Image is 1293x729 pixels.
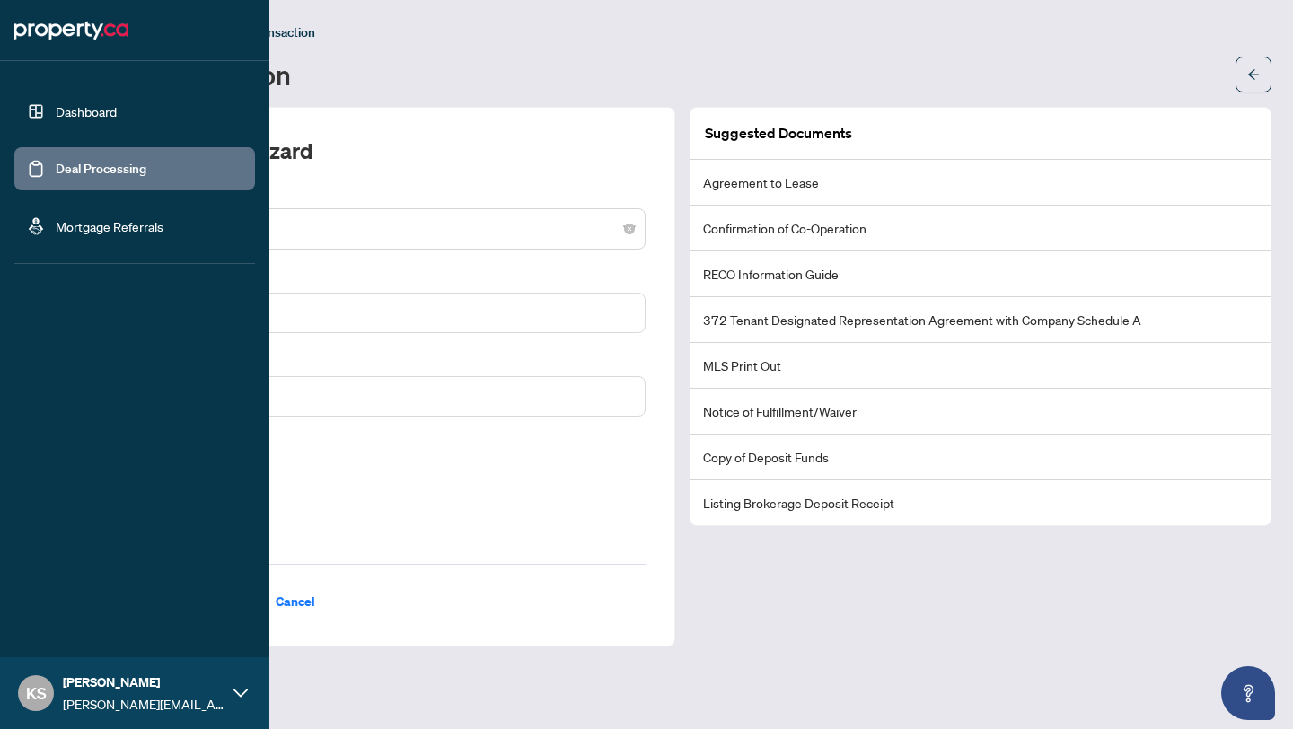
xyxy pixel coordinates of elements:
article: Suggested Documents [705,122,852,145]
label: Exclusive [123,501,646,521]
span: [PERSON_NAME][EMAIL_ADDRESS][DOMAIN_NAME] [63,694,224,714]
a: Deal Processing [56,161,146,177]
a: Mortgage Referrals [56,218,163,234]
li: RECO Information Guide [690,251,1271,297]
label: Transaction Type [123,187,646,206]
img: logo [14,16,128,45]
label: Property Address [123,355,646,374]
li: Agreement to Lease [690,160,1271,206]
span: Co-op Side Lease [134,212,635,246]
span: Add Transaction [224,24,315,40]
span: close-circle [624,224,635,234]
li: Listing Brokerage Deposit Receipt [690,480,1271,525]
button: Cancel [261,586,330,617]
span: arrow-left [1247,68,1260,81]
li: MLS Print Out [690,343,1271,389]
li: Copy of Deposit Funds [690,435,1271,480]
span: KS [26,681,47,706]
a: Dashboard [56,103,117,119]
span: [PERSON_NAME] [63,672,224,692]
li: Confirmation of Co-Operation [690,206,1271,251]
li: 372 Tenant Designated Representation Agreement with Company Schedule A [690,297,1271,343]
li: Notice of Fulfillment/Waiver [690,389,1271,435]
label: MLS Number [123,271,646,291]
button: Open asap [1221,666,1275,720]
span: Cancel [276,587,315,616]
label: Direct/Indirect Interest [123,438,646,458]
